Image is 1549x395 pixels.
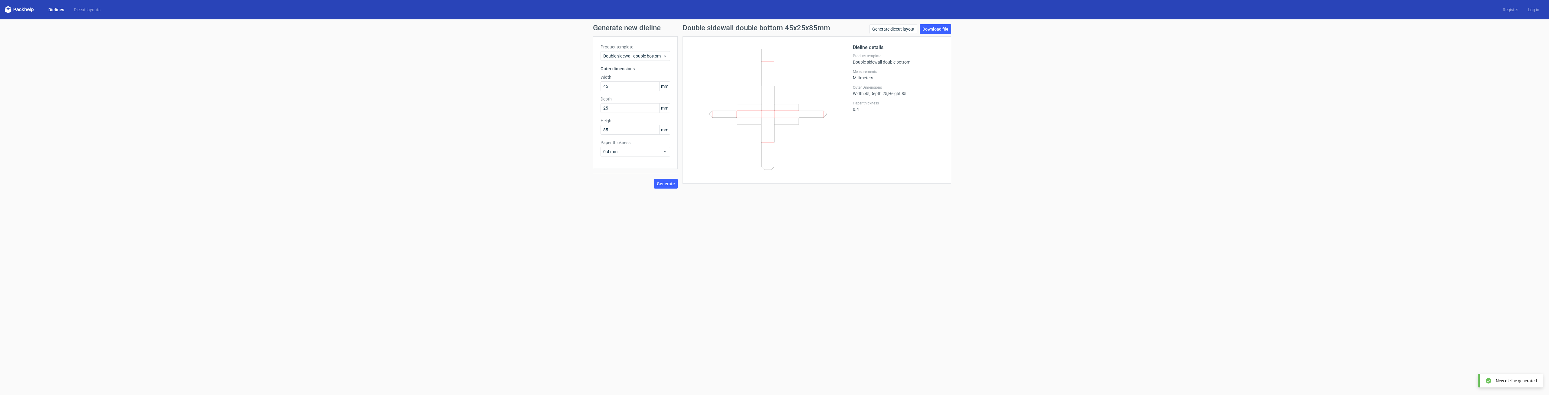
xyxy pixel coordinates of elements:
[1523,7,1544,13] a: Log in
[920,24,951,34] a: Download file
[593,24,956,31] h1: Generate new dieline
[601,66,670,72] h3: Outer dimensions
[601,118,670,124] label: Height
[853,91,869,96] span: Width : 45
[659,104,670,113] span: mm
[69,7,105,13] a: Diecut layouts
[601,74,670,80] label: Width
[853,54,944,58] label: Product template
[853,101,944,106] label: Paper thickness
[603,149,663,155] span: 0.4 mm
[659,125,670,134] span: mm
[601,140,670,146] label: Paper thickness
[869,91,887,96] span: , Depth : 25
[853,69,944,74] label: Measurements
[853,54,944,64] div: Double sidewall double bottom
[659,82,670,91] span: mm
[1496,378,1537,384] div: New dieline generated
[683,24,830,31] h1: Double sidewall double bottom 45x25x85mm
[887,91,906,96] span: , Height : 85
[1498,7,1523,13] a: Register
[601,44,670,50] label: Product template
[853,101,944,112] div: 0.4
[657,182,675,186] span: Generate
[853,69,944,80] div: Millimeters
[601,96,670,102] label: Depth
[853,85,944,90] label: Outer Dimensions
[654,179,678,189] button: Generate
[869,24,917,34] a: Generate diecut layout
[853,44,944,51] h2: Dieline details
[44,7,69,13] a: Dielines
[603,53,663,59] span: Double sidewall double bottom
